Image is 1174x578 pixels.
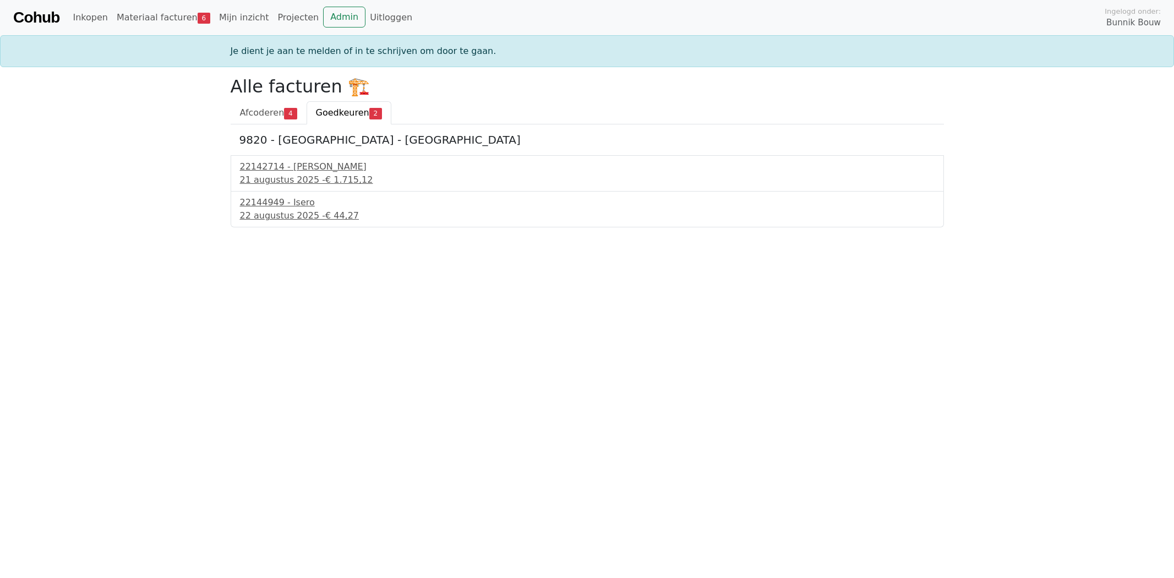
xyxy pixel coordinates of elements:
div: 22144949 - Isero [240,196,935,209]
a: Uitloggen [365,7,417,29]
a: Inkopen [68,7,112,29]
span: 2 [369,108,382,119]
span: Bunnik Bouw [1106,17,1161,29]
a: Materiaal facturen6 [112,7,215,29]
span: € 1.715,12 [325,175,373,185]
a: Admin [323,7,365,28]
a: Projecten [273,7,323,29]
span: € 44,27 [325,210,359,221]
span: 6 [198,13,210,24]
a: Afcoderen4 [231,101,307,124]
h5: 9820 - [GEOGRAPHIC_DATA] - [GEOGRAPHIC_DATA] [239,133,935,146]
a: Goedkeuren2 [307,101,391,124]
a: Cohub [13,4,59,31]
span: Ingelogd onder: [1105,6,1161,17]
a: 22144949 - Isero22 augustus 2025 -€ 44,27 [240,196,935,222]
a: Mijn inzicht [215,7,274,29]
span: 4 [284,108,297,119]
span: Goedkeuren [316,107,369,118]
div: Je dient je aan te melden of in te schrijven om door te gaan. [224,45,951,58]
div: 22 augustus 2025 - [240,209,935,222]
span: Afcoderen [240,107,285,118]
div: 21 augustus 2025 - [240,173,935,187]
a: 22142714 - [PERSON_NAME]21 augustus 2025 -€ 1.715,12 [240,160,935,187]
h2: Alle facturen 🏗️ [231,76,944,97]
div: 22142714 - [PERSON_NAME] [240,160,935,173]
